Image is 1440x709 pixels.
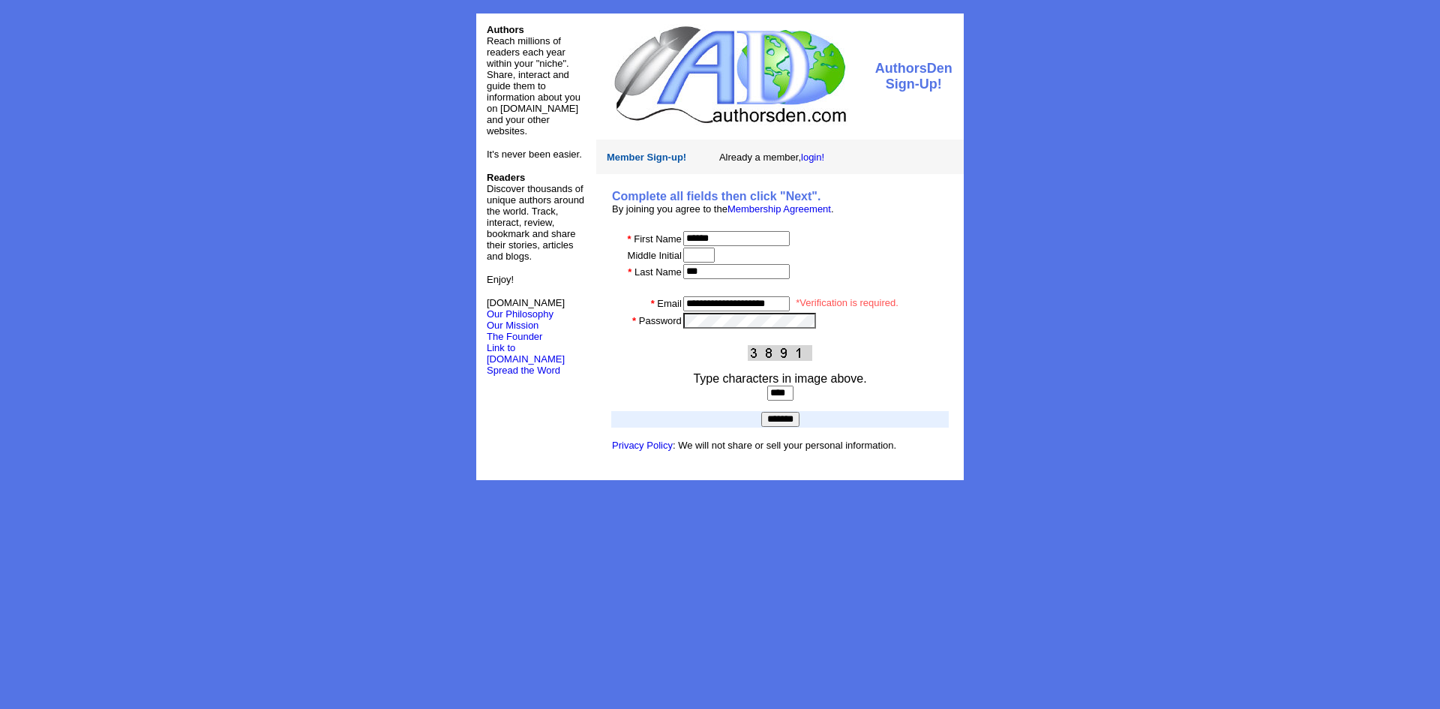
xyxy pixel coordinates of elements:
[657,298,682,309] font: Email
[796,297,898,308] font: *Verification is required.
[634,233,682,245] font: First Name
[487,320,538,331] a: Our Mission
[487,297,565,320] font: [DOMAIN_NAME]
[634,266,682,278] font: Last Name
[487,35,580,137] font: Reach millions of readers each year within your "niche". Share, interact and guide them to inform...
[612,440,896,451] font: : We will not share or sell your personal information.
[612,203,834,215] font: By joining you agree to the .
[612,440,673,451] a: Privacy Policy
[639,315,682,326] font: Password
[487,365,560,376] font: Spread the Word
[727,203,831,215] a: Membership Agreement
[719,152,824,163] font: Already a member,
[875,61,952,92] font: AuthorsDen Sign-Up!
[487,308,553,320] a: Our Philosophy
[487,24,524,35] font: Authors
[487,172,584,262] font: Discover thousands of unique authors around the world. Track, interact, review, bookmark and shar...
[801,152,824,163] a: login!
[748,345,812,361] img: This Is CAPTCHA Image
[487,274,514,285] font: Enjoy!
[487,331,542,342] a: The Founder
[487,172,525,183] b: Readers
[628,250,682,261] font: Middle Initial
[487,149,582,160] font: It's never been easier.
[487,363,560,376] a: Spread the Word
[610,24,848,125] img: logo.jpg
[612,190,820,203] b: Complete all fields then click "Next".
[693,372,866,385] font: Type characters in image above.
[487,342,565,365] a: Link to [DOMAIN_NAME]
[607,152,686,163] font: Member Sign-up!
